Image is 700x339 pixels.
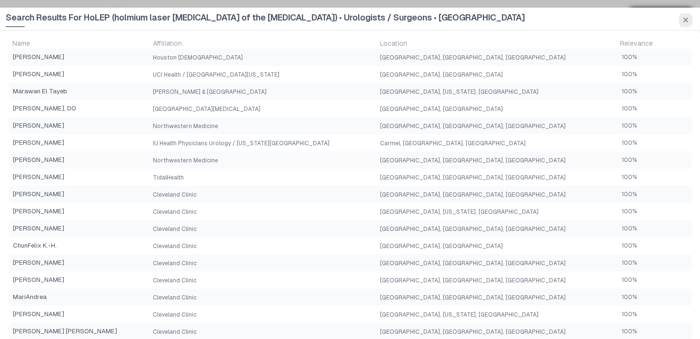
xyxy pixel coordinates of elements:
[380,54,566,61] span: [GEOGRAPHIC_DATA], [GEOGRAPHIC_DATA], [GEOGRAPHIC_DATA]
[153,54,243,61] span: Houston [DEMOGRAPHIC_DATA]
[376,38,616,49] td: Location
[9,38,149,49] td: Name
[153,191,197,198] span: Cleveland Clinic
[13,275,145,285] span: [PERSON_NAME]
[380,71,503,78] span: [GEOGRAPHIC_DATA], [GEOGRAPHIC_DATA]
[6,11,525,27] span: Search Results For HoLEP (holmium laser [MEDICAL_DATA] of the [MEDICAL_DATA]) • Urologists / Surg...
[380,277,566,284] span: [GEOGRAPHIC_DATA], [GEOGRAPHIC_DATA], [GEOGRAPHIC_DATA]
[153,140,330,147] span: IU Health Physicians Urology / [US_STATE][GEOGRAPHIC_DATA]
[153,294,197,301] span: Cleveland Clinic
[13,70,145,79] span: [PERSON_NAME]
[380,140,526,147] span: Carmel, [GEOGRAPHIC_DATA], [GEOGRAPHIC_DATA]
[622,242,637,249] span: 100%
[622,293,637,301] span: 100%
[622,88,637,95] span: 100%
[153,157,218,164] span: Northwestern Medicine
[153,71,280,78] span: UCI Health / [GEOGRAPHIC_DATA][US_STATE]
[153,174,184,181] span: TidalHealth
[622,276,637,284] span: 100%
[13,104,145,113] span: [PERSON_NAME], DO
[616,38,692,49] td: Relevance
[153,106,260,112] span: [GEOGRAPHIC_DATA][MEDICAL_DATA]
[13,241,145,250] span: ChunFelix K.-H.
[380,294,566,301] span: [GEOGRAPHIC_DATA], [GEOGRAPHIC_DATA], [GEOGRAPHIC_DATA]
[380,89,539,95] span: [GEOGRAPHIC_DATA], [US_STATE], [GEOGRAPHIC_DATA]
[13,121,145,130] span: [PERSON_NAME]
[13,52,145,62] span: [PERSON_NAME]
[13,207,145,216] span: [PERSON_NAME]
[380,106,503,112] span: [GEOGRAPHIC_DATA], [GEOGRAPHIC_DATA]
[380,243,503,249] span: [GEOGRAPHIC_DATA], [GEOGRAPHIC_DATA]
[622,328,637,335] span: 100%
[153,243,197,249] span: Cleveland Clinic
[13,309,145,319] span: [PERSON_NAME]
[380,157,566,164] span: [GEOGRAPHIC_DATA], [GEOGRAPHIC_DATA], [GEOGRAPHIC_DATA]
[380,123,566,130] span: [GEOGRAPHIC_DATA], [GEOGRAPHIC_DATA], [GEOGRAPHIC_DATA]
[153,277,197,284] span: Cleveland Clinic
[13,172,145,182] span: [PERSON_NAME]
[153,226,197,232] span: Cleveland Clinic
[13,327,145,336] span: [PERSON_NAME] [PERSON_NAME]
[149,38,376,49] td: Affiliation
[622,122,637,130] span: 100%
[622,225,637,232] span: 100%
[13,224,145,233] span: [PERSON_NAME]
[622,190,637,198] span: 100%
[153,311,197,318] span: Cleveland Clinic
[380,174,566,181] span: [GEOGRAPHIC_DATA], [GEOGRAPHIC_DATA], [GEOGRAPHIC_DATA]
[380,209,539,215] span: [GEOGRAPHIC_DATA], [US_STATE], [GEOGRAPHIC_DATA]
[622,173,637,181] span: 100%
[380,191,566,198] span: [GEOGRAPHIC_DATA], [GEOGRAPHIC_DATA], [GEOGRAPHIC_DATA]
[153,89,267,95] span: [PERSON_NAME] & [GEOGRAPHIC_DATA]
[13,189,145,199] span: [PERSON_NAME]
[622,156,637,164] span: 100%
[622,53,637,61] span: 100%
[622,259,637,267] span: 100%
[622,208,637,215] span: 100%
[13,87,145,96] span: Marawan El Tayeb
[380,329,566,335] span: [GEOGRAPHIC_DATA], [GEOGRAPHIC_DATA], [GEOGRAPHIC_DATA]
[622,70,637,78] span: 100%
[13,292,145,302] span: MariAndrea
[380,226,566,232] span: [GEOGRAPHIC_DATA], [GEOGRAPHIC_DATA], [GEOGRAPHIC_DATA]
[153,260,197,267] span: Cleveland Clinic
[380,311,539,318] span: [GEOGRAPHIC_DATA], [US_STATE], [GEOGRAPHIC_DATA]
[13,138,145,148] span: [PERSON_NAME]
[153,329,197,335] span: Cleveland Clinic
[153,123,218,130] span: Northwestern Medicine
[622,105,637,112] span: 100%
[153,209,197,215] span: Cleveland Clinic
[380,260,566,267] span: [GEOGRAPHIC_DATA], [GEOGRAPHIC_DATA], [GEOGRAPHIC_DATA]
[13,258,145,268] span: [PERSON_NAME]
[622,139,637,147] span: 100%
[622,310,637,318] span: 100%
[13,155,145,165] span: [PERSON_NAME]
